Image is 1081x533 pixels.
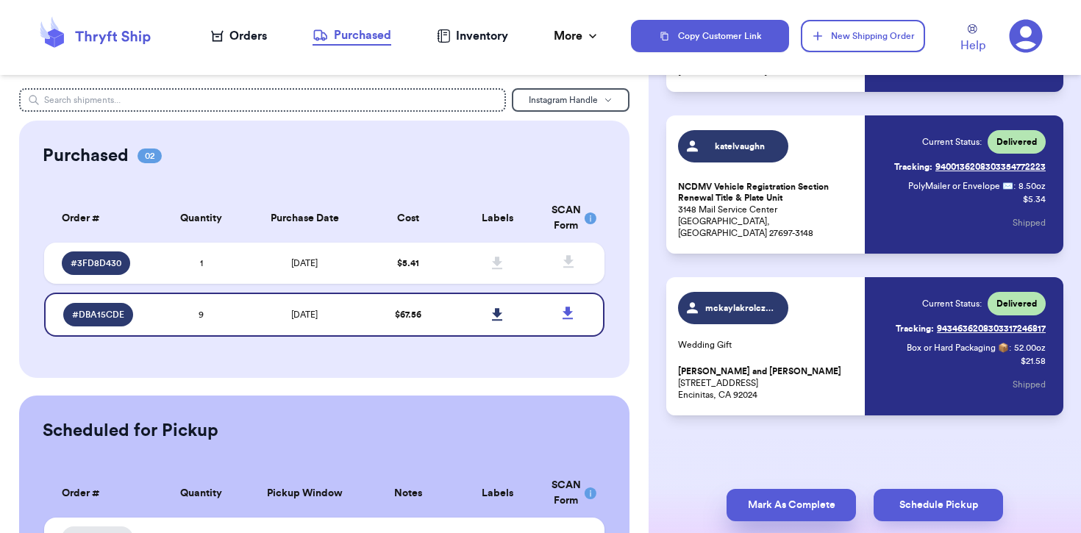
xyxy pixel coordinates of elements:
th: Labels [453,469,543,518]
span: [PERSON_NAME] and [PERSON_NAME] [678,366,841,377]
h2: Scheduled for Pickup [43,419,218,443]
div: SCAN Form [552,203,587,234]
span: Help [960,37,985,54]
button: Shipped [1013,207,1046,239]
span: $ 5.41 [397,259,419,268]
th: Order # [44,194,156,243]
span: 9 [199,310,204,319]
span: [DATE] [291,310,318,319]
span: [DATE] [291,259,318,268]
span: Delivered [996,298,1037,310]
span: : [1009,342,1011,354]
input: Search shipments... [19,88,505,112]
span: Tracking: [896,323,934,335]
a: Orders [211,27,267,45]
div: Purchased [313,26,391,44]
span: mckaylakrolczyk [705,302,775,314]
th: Quantity [157,469,246,518]
a: Tracking:9434636208303317246817 [896,317,1046,340]
span: # 3FD8D430 [71,257,121,269]
span: Box or Hard Packaging 📦 [907,343,1009,352]
button: Copy Customer Link [631,20,790,52]
div: SCAN Form [552,478,587,509]
p: $ 5.34 [1023,193,1046,205]
span: $ 67.56 [395,310,421,319]
span: : [1013,180,1016,192]
th: Order # [44,469,156,518]
span: Current Status: [922,136,982,148]
th: Quantity [157,194,246,243]
span: 8.50 oz [1018,180,1046,192]
h2: Purchased [43,144,129,168]
th: Labels [453,194,543,243]
th: Notes [363,469,453,518]
span: 52.00 oz [1014,342,1046,354]
th: Cost [363,194,453,243]
button: Schedule Pickup [874,489,1003,521]
a: Purchased [313,26,391,46]
button: Shipped [1013,368,1046,401]
div: More [554,27,600,45]
span: PolyMailer or Envelope ✉️ [908,182,1013,190]
span: 1 [200,259,203,268]
span: Current Status: [922,298,982,310]
button: New Shipping Order [801,20,924,52]
a: Inventory [437,27,508,45]
a: Help [960,24,985,54]
th: Pickup Window [246,469,363,518]
p: $ 21.58 [1021,355,1046,367]
span: Tracking: [894,161,932,173]
span: Delivered [996,136,1037,148]
span: Instagram Handle [529,96,598,104]
a: Tracking:9400136208303354772223 [894,155,1046,179]
button: Mark As Complete [727,489,856,521]
th: Purchase Date [246,194,363,243]
span: NCDMV Vehicle Registration Section Renewal Title & Plate Unit [678,182,856,204]
span: 02 [138,149,162,163]
span: katelvaughn [705,140,775,152]
p: Wedding Gift [678,339,856,351]
span: # DBA15CDE [72,309,124,321]
p: 3148 Mail Service Center [GEOGRAPHIC_DATA], [GEOGRAPHIC_DATA] 27697-3148 [678,182,856,239]
button: Instagram Handle [512,88,629,112]
p: [STREET_ADDRESS] Encinitas, CA 92024 [678,365,856,401]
